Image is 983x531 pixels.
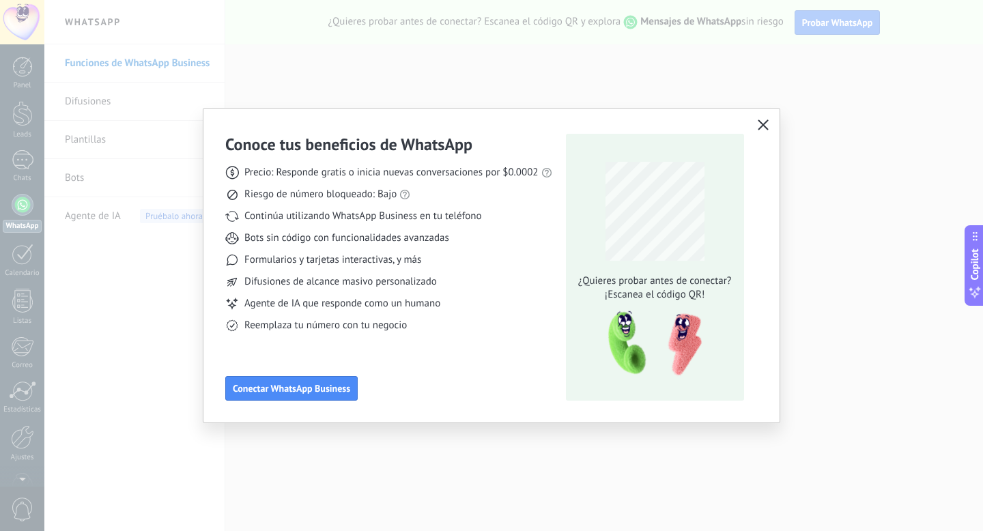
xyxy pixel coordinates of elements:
h3: Conoce tus beneficios de WhatsApp [225,134,472,155]
span: Difusiones de alcance masivo personalizado [244,275,437,289]
span: Reemplaza tu número con tu negocio [244,319,407,332]
span: Conectar WhatsApp Business [233,384,350,393]
span: Riesgo de número bloqueado: Bajo [244,188,397,201]
span: Bots sin código con funcionalidades avanzadas [244,231,449,245]
button: Conectar WhatsApp Business [225,376,358,401]
span: Agente de IA que responde como un humano [244,297,440,311]
span: Precio: Responde gratis o inicia nuevas conversaciones por $0.0002 [244,166,539,180]
span: ¿Quieres probar antes de conectar? [574,274,735,288]
img: qr-pic-1x.png [597,307,704,380]
span: Formularios y tarjetas interactivas, y más [244,253,421,267]
span: Continúa utilizando WhatsApp Business en tu teléfono [244,210,481,223]
span: Copilot [968,249,982,281]
span: ¡Escanea el código QR! [574,288,735,302]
